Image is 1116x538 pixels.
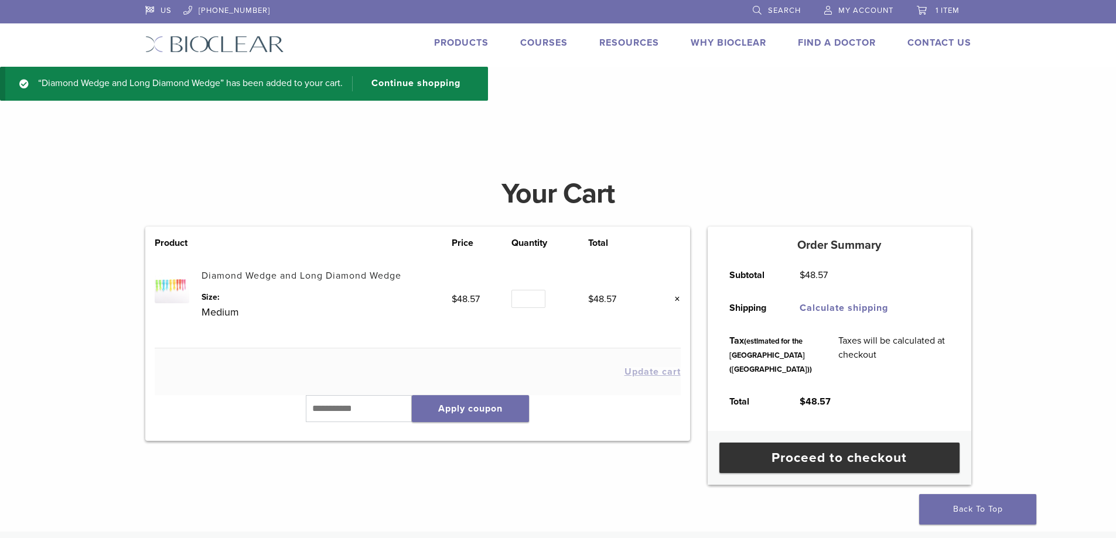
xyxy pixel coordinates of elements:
[716,292,787,324] th: Shipping
[729,337,812,374] small: (estimated for the [GEOGRAPHIC_DATA] ([GEOGRAPHIC_DATA]))
[800,269,805,281] span: $
[452,293,457,305] span: $
[588,293,616,305] bdi: 48.57
[145,36,284,53] img: Bioclear
[511,236,588,250] th: Quantity
[665,292,681,307] a: Remove this item
[825,324,963,385] td: Taxes will be calculated at checkout
[202,270,401,282] a: Diamond Wedge and Long Diamond Wedge
[599,37,659,49] a: Resources
[800,269,828,281] bdi: 48.57
[588,236,649,250] th: Total
[768,6,801,15] span: Search
[716,324,825,385] th: Tax
[708,238,971,252] h5: Order Summary
[719,443,960,473] a: Proceed to checkout
[800,396,831,407] bdi: 48.57
[520,37,568,49] a: Courses
[202,303,452,321] p: Medium
[800,302,888,314] a: Calculate shipping
[838,6,893,15] span: My Account
[624,367,681,376] button: Update cart
[434,37,489,49] a: Products
[155,236,202,250] th: Product
[716,385,787,418] th: Total
[800,396,806,407] span: $
[352,76,469,91] a: Continue shopping
[155,269,189,303] img: Diamond Wedge and Long Diamond Wedge
[691,37,766,49] a: Why Bioclear
[907,37,971,49] a: Contact Us
[919,494,1036,525] a: Back To Top
[588,293,593,305] span: $
[412,395,529,422] button: Apply coupon
[202,291,452,303] dt: Size:
[452,236,512,250] th: Price
[136,180,980,208] h1: Your Cart
[452,293,480,305] bdi: 48.57
[936,6,960,15] span: 1 item
[798,37,876,49] a: Find A Doctor
[716,259,787,292] th: Subtotal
